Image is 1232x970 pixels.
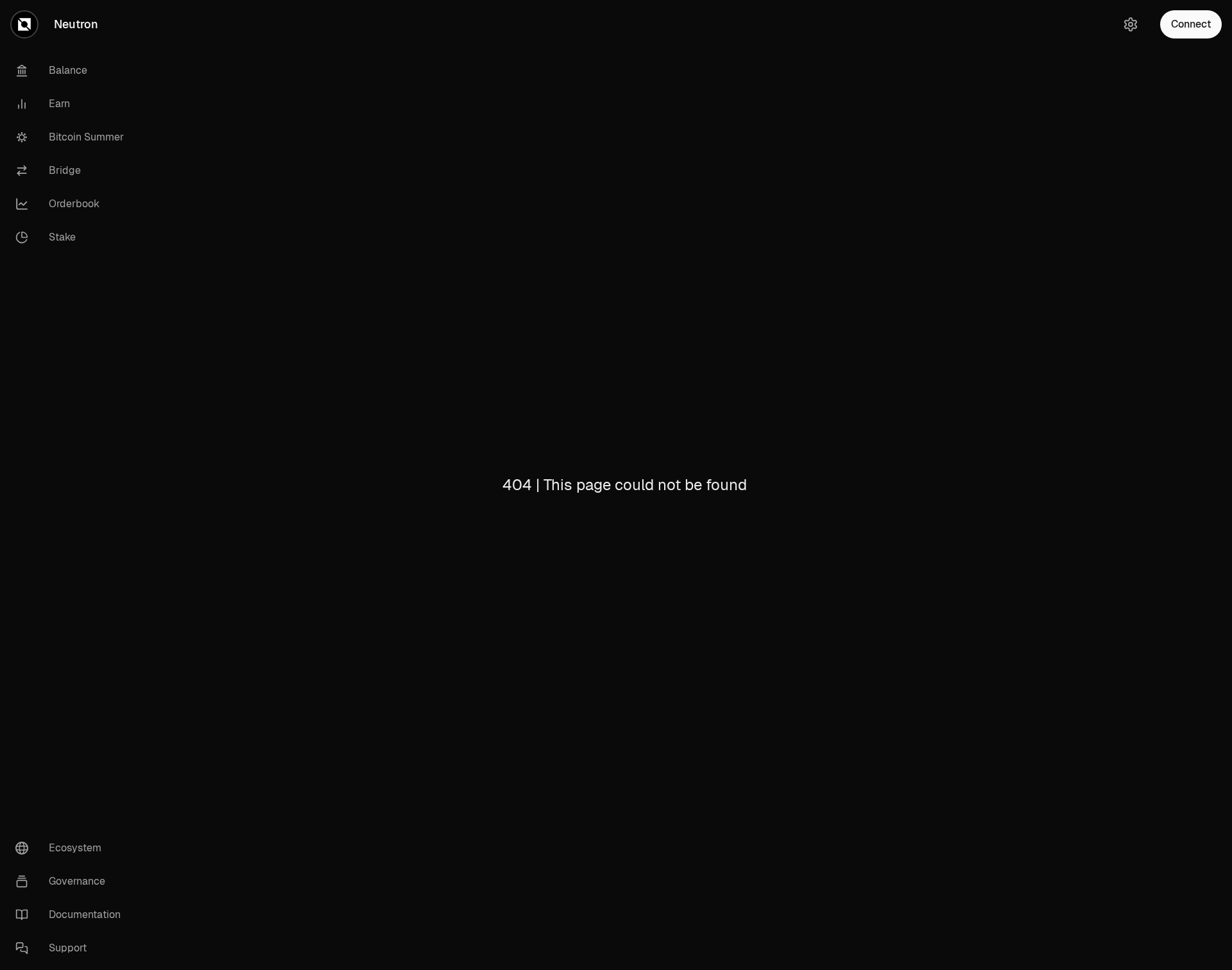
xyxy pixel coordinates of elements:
[5,865,139,898] a: Governance
[5,831,139,865] a: Ecosystem
[5,187,139,221] a: Orderbook
[5,154,139,187] a: Bridge
[5,221,139,254] a: Stake
[5,121,139,154] a: Bitcoin Summer
[5,898,139,932] a: Documentation
[1160,10,1222,38] button: Connect
[5,54,139,87] a: Balance
[502,475,747,495] h1: 404 | This page could not be found
[5,87,139,121] a: Earn
[5,932,139,965] a: Support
